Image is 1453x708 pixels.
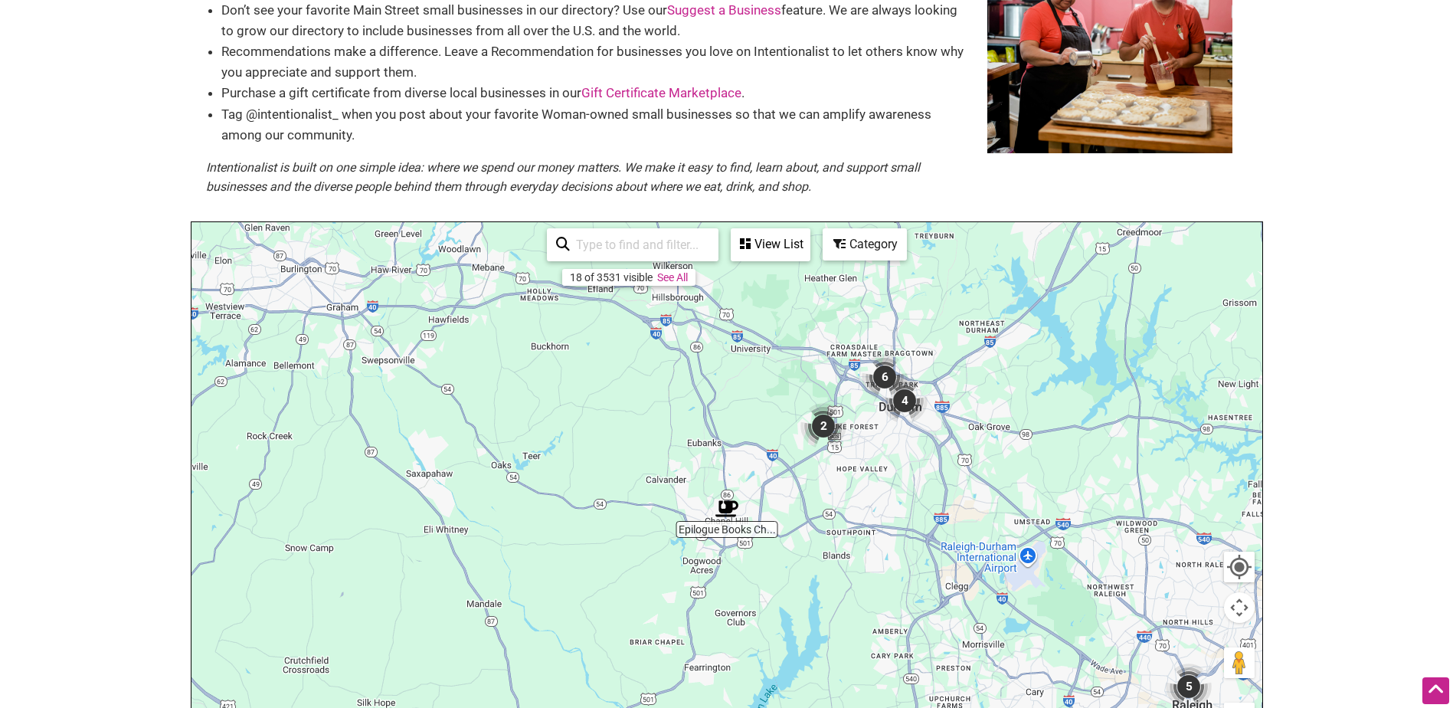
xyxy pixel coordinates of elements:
[1224,647,1255,678] button: Drag Pegman onto the map to open Street View
[823,228,907,261] div: Filter by category
[732,230,809,259] div: View List
[1422,677,1449,704] div: Scroll Back to Top
[731,228,810,261] div: See a list of the visible businesses
[221,41,972,83] li: Recommendations make a difference. Leave a Recommendation for businesses you love on Intentionali...
[221,83,972,103] li: Purchase a gift certificate from diverse local businesses in our .
[1224,592,1255,623] button: Map camera controls
[581,85,741,100] a: Gift Certificate Marketplace
[657,271,688,284] a: See All
[1224,552,1255,582] button: Your Location
[882,378,928,424] div: 4
[570,271,653,284] div: 18 of 3531 visible
[824,230,905,259] div: Category
[206,160,920,195] em: Intentionalist is built on one simple idea: where we spend our money matters. We make it easy to ...
[715,497,738,520] div: Epilogue Books Chocolate Brews
[800,403,846,449] div: 2
[547,228,718,261] div: Type to search and filter
[667,2,781,18] a: Suggest a Business
[221,104,972,146] li: Tag @intentionalist_ when you post about your favorite Woman-owned small businesses so that we ca...
[862,354,908,400] div: 6
[570,230,709,260] input: Type to find and filter...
